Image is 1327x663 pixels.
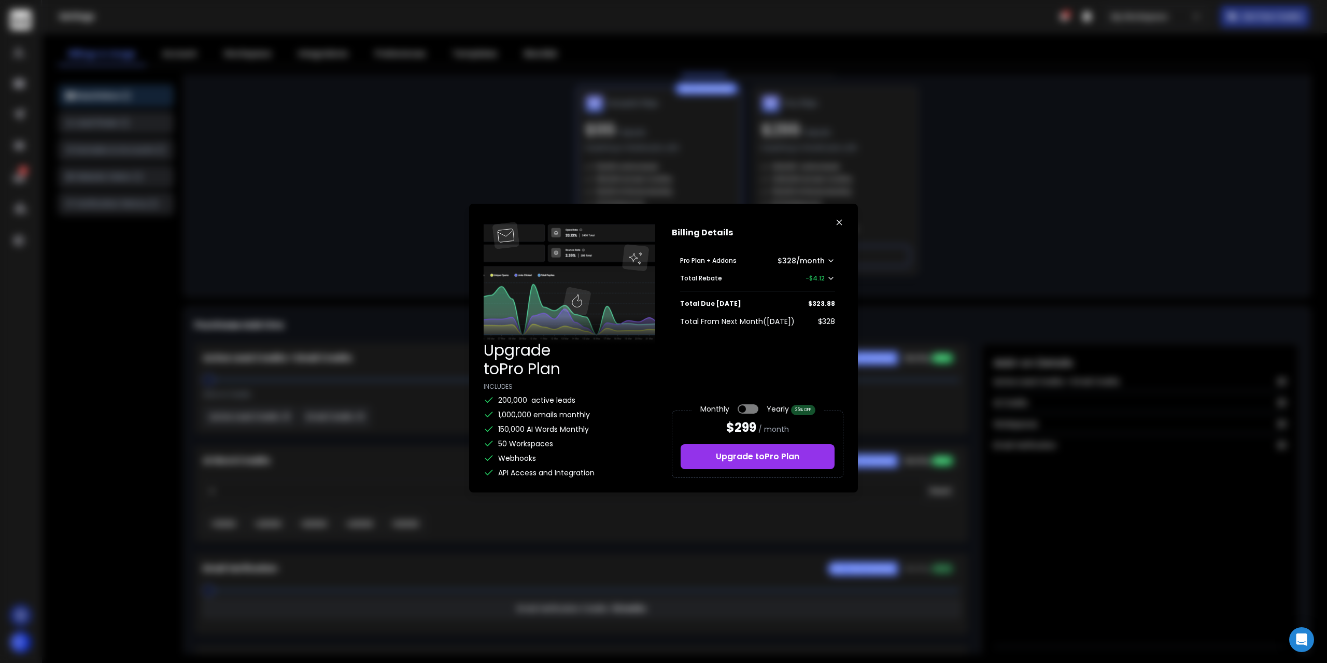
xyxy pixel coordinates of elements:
[484,383,655,391] p: Includes
[700,404,729,414] span: Monthly
[680,300,741,308] span: Total Due [DATE]
[484,395,655,405] li: 200,000 active leads
[484,424,655,434] li: 150,000 AI Words Monthly
[791,405,815,415] span: 25% OFF
[484,218,655,374] img: Billing Background
[484,341,655,378] h2: Upgrade to Pro Plan
[680,316,795,327] span: Total From Next Month ( [DATE] )
[484,410,655,420] li: 1,000,000 emails monthly
[806,274,825,283] span: -$4.12
[767,403,815,415] span: Yearly
[680,256,835,266] button: Pro Plan + Addons$328/month
[681,444,835,469] button: Upgrade toPro Plan
[818,316,835,327] span: $328
[726,419,756,436] span: $ 299
[680,274,835,283] button: Total Rebate-$4.12
[1289,627,1314,652] div: Open Intercom Messenger
[680,257,737,265] span: Pro Plan + Addons
[758,424,789,434] span: / month
[484,453,655,463] li: Webhooks
[808,300,835,308] span: $ 323.88
[672,227,843,239] h3: Billing Details
[680,274,722,283] span: Total Rebate
[778,256,825,266] span: $328/month
[484,439,655,449] li: 50 Workspaces
[484,468,655,478] li: API Access and Integration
